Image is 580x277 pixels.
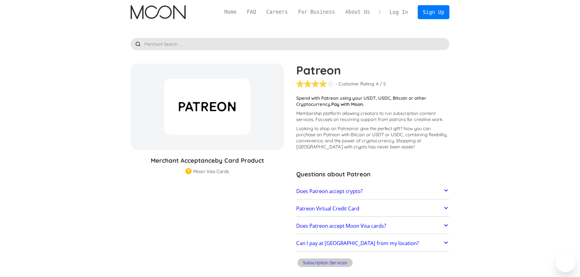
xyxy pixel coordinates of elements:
a: For Business [293,8,340,16]
a: Sign Up [418,5,449,19]
input: Merchant Search ... [131,38,450,50]
a: Log In [385,5,413,19]
h2: Patreon Virtual Credit Card [296,206,359,212]
a: Subscription Services [296,258,354,269]
div: Moon Visa Cards [193,168,229,175]
span: or give the perfect gift [354,126,400,131]
div: 4 [376,81,378,87]
a: Does Patreon accept Moon Visa cards? [296,220,450,232]
p: Looking to shop on Patreon ? Now you can purchase on Patreon with Bitcoin or USDT or USDC, combin... [296,126,450,150]
h3: Merchant Acceptance [131,156,284,165]
h2: Does Patreon accept Moon Visa cards? [296,223,386,229]
span: by Card Product [215,157,264,164]
a: Careers [261,8,293,16]
h3: Questions about Patreon [296,170,450,179]
a: FAQ [242,8,261,16]
div: - Customer Rating: [336,81,375,87]
strong: Pay with Moon. [331,101,364,107]
a: home [131,5,186,19]
a: About Us [340,8,375,16]
img: Moon Logo [131,5,186,19]
a: Can I pay at [GEOGRAPHIC_DATA] from my location? [296,237,450,250]
h1: Patreon [296,64,450,77]
a: Does Patreon accept crypto? [296,185,450,198]
div: / 5 [380,81,386,87]
h2: Does Patreon accept crypto? [296,188,363,194]
a: Home [219,8,242,16]
iframe: Button to launch messaging window [556,253,575,272]
a: Patreon Virtual Credit Card [296,202,450,215]
h2: Can I pay at [GEOGRAPHIC_DATA] from my location? [296,240,419,246]
div: Subscription Services [303,260,347,266]
p: Spend with Patreon using your USDT, USDC, Bitcoin or other Cryptocurrency. [296,95,450,107]
p: Membership platform allowing creators to run subscription content services. Focuses on recurring ... [296,110,450,123]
